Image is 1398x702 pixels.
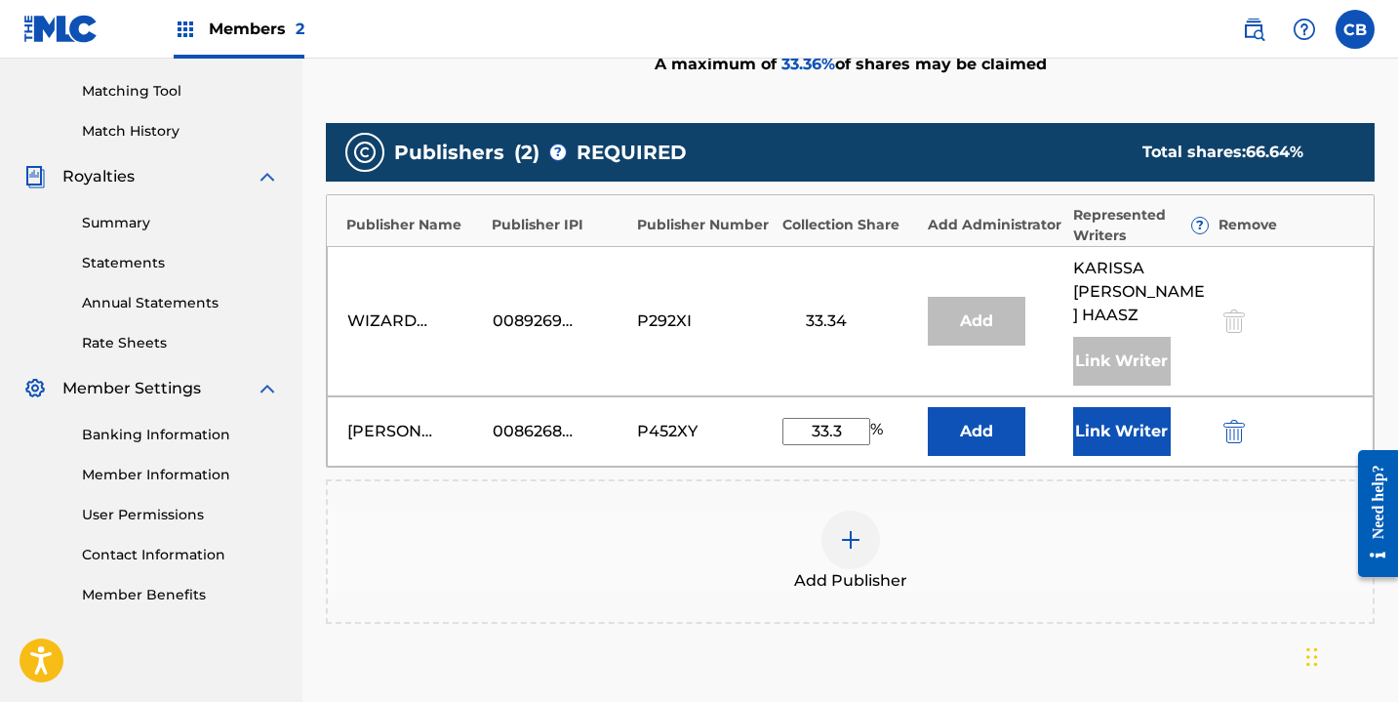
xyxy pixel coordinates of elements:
a: Rate Sheets [82,333,279,353]
img: add [839,528,862,552]
a: Matching Tool [82,81,279,102]
span: Add Publisher [794,569,907,593]
img: publishers [353,141,377,164]
span: Member Settings [62,377,201,400]
a: Contact Information [82,545,279,565]
div: Help [1285,10,1324,49]
img: Royalties [23,165,47,188]
span: KARISSA [PERSON_NAME] HAASZ [1073,257,1209,327]
a: Member Benefits [82,585,279,605]
span: % [870,418,888,445]
div: Remove [1218,215,1354,235]
div: Publisher IPI [492,215,627,235]
iframe: Resource Center [1343,435,1398,593]
span: REQUIRED [577,138,687,167]
a: Member Information [82,465,279,485]
span: 66.64 % [1246,143,1303,161]
div: Add Administrator [928,215,1063,235]
button: Link Writer [1073,407,1171,456]
a: Statements [82,253,279,273]
img: expand [256,377,279,400]
span: 2 [296,20,304,38]
a: Summary [82,213,279,233]
span: 33.36 % [781,55,835,73]
div: Represented Writers [1073,205,1209,246]
div: A maximum of of shares may be claimed [326,15,1375,113]
img: search [1242,18,1265,41]
span: Members [209,18,304,40]
a: Banking Information [82,425,279,445]
a: Annual Statements [82,293,279,313]
img: expand [256,165,279,188]
img: 12a2ab48e56ec057fbd8.svg [1223,420,1245,443]
button: Add [928,407,1025,456]
img: Top Rightsholders [174,18,197,41]
a: User Permissions [82,505,279,525]
div: Total shares: [1142,141,1336,164]
span: ( 2 ) [514,138,539,167]
img: Member Settings [23,377,47,400]
span: ? [550,145,566,160]
div: Collection Share [782,215,918,235]
div: Drag [1306,628,1318,686]
span: Publishers [394,138,504,167]
span: Royalties [62,165,135,188]
div: User Menu [1336,10,1375,49]
img: help [1293,18,1316,41]
iframe: Chat Widget [1300,608,1398,702]
div: Publisher Name [346,215,482,235]
span: ? [1192,218,1208,233]
img: MLC Logo [23,15,99,43]
div: Publisher Number [637,215,773,235]
a: Public Search [1234,10,1273,49]
a: Match History [82,121,279,142]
